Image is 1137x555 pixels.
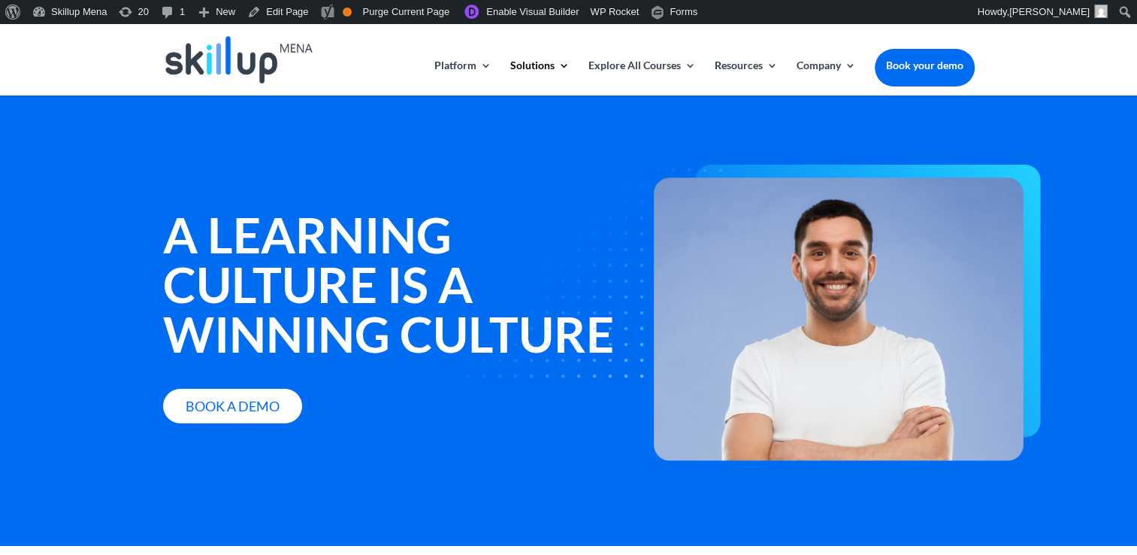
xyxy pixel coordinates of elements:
[588,60,696,96] a: Explore All Courses
[875,49,975,82] a: Book your demo
[165,36,313,83] img: Skillup Mena
[434,60,491,96] a: Platform
[1062,483,1137,555] iframe: Chat Widget
[404,165,1041,460] img: cultivate a culture of learning - Skillup
[1009,6,1090,17] span: [PERSON_NAME]
[797,60,856,96] a: Company
[163,205,614,363] strong: A learning culture is a winning culture
[343,8,352,17] div: OK
[510,60,570,96] a: Solutions
[715,60,778,96] a: Resources
[163,389,302,424] a: Book a Demo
